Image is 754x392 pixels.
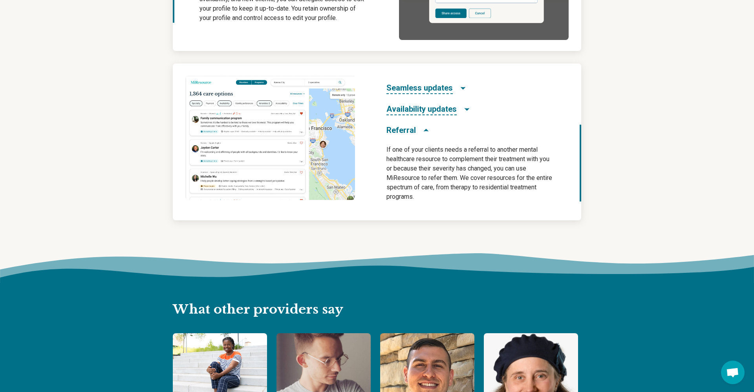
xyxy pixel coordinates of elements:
button: Seamless updates [386,82,467,94]
span: Seamless updates [386,82,453,94]
h2: What other providers say [173,301,581,318]
div: Open chat [721,361,745,384]
span: Referral [386,125,416,136]
p: If one of your clients needs a referral to another mental healthcare resource to complement their... [386,145,555,201]
button: Availability updates [386,103,471,115]
button: Referral [386,125,430,136]
span: Availability updates [386,103,457,115]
